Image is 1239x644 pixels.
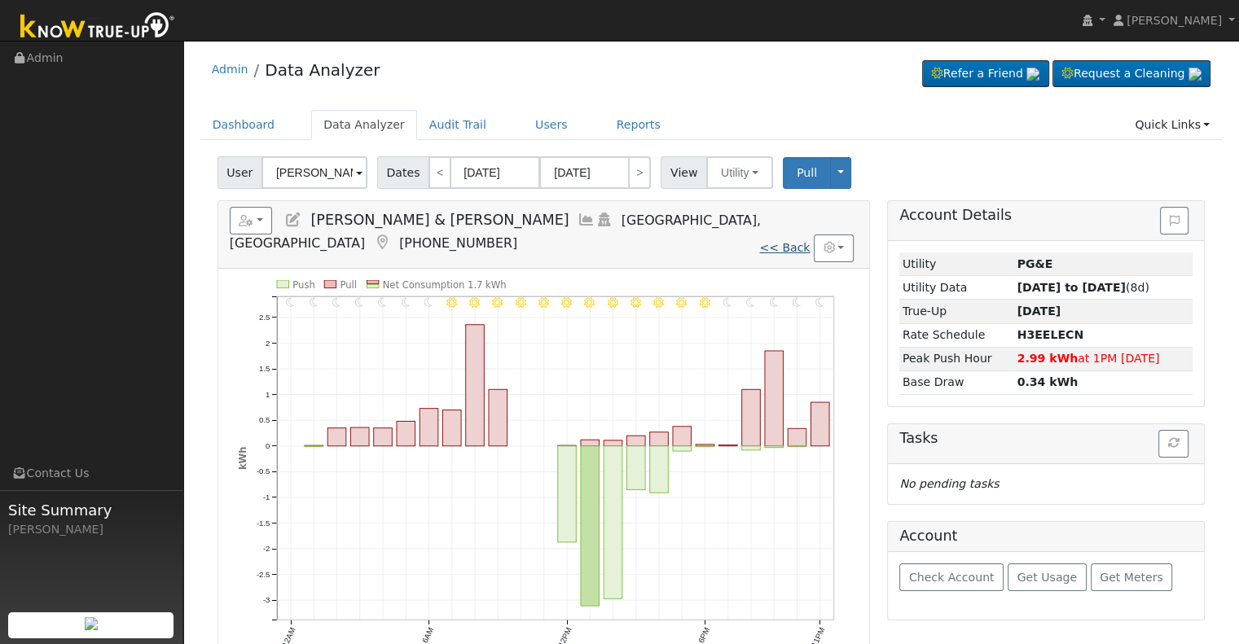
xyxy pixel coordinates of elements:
[759,241,810,254] a: << Back
[523,110,580,140] a: Users
[1100,571,1163,584] span: Get Meters
[584,297,595,308] i: 1PM - Clear
[899,207,1193,224] h5: Account Details
[265,60,380,80] a: Data Analyzer
[310,212,569,228] span: [PERSON_NAME] & [PERSON_NAME]
[1017,257,1052,270] strong: ID: 17262276, authorized: 09/08/25
[469,297,480,308] i: 8AM - Clear
[899,252,1014,276] td: Utility
[355,297,363,308] i: 3AM - Clear
[259,313,270,322] text: 2.5
[909,571,995,584] span: Check Account
[661,156,707,189] span: View
[382,278,506,290] text: Net Consumption 1.7 kWh
[373,428,392,446] rect: onclick=""
[765,351,784,446] rect: onclick=""
[327,428,346,446] rect: onclick=""
[373,234,391,251] a: Map
[1017,375,1078,388] strong: 0.34 kWh
[1158,430,1188,458] button: Refresh
[428,156,451,189] a: <
[628,156,651,189] a: >
[1127,14,1222,27] span: [PERSON_NAME]
[8,499,174,521] span: Site Summary
[899,276,1014,300] td: Utility Data
[788,428,806,445] rect: onclick=""
[1017,281,1149,294] span: (8d)
[797,166,817,179] span: Pull
[607,297,617,308] i: 2PM - Clear
[899,563,1004,591] button: Check Account
[561,297,572,308] i: 12PM - Clear
[200,110,288,140] a: Dashboard
[489,389,507,445] rect: onclick=""
[1017,571,1077,584] span: Get Usage
[1014,347,1193,370] td: at 1PM [DATE]
[263,544,270,553] text: -2
[595,212,613,228] a: Login As (last Never)
[793,297,801,308] i: 10PM - Clear
[515,297,525,308] i: 10AM - Clear
[305,446,323,447] rect: onclick=""
[604,440,622,446] rect: onclick=""
[399,235,517,251] span: [PHONE_NUMBER]
[332,297,341,308] i: 2AM - Clear
[673,427,692,446] rect: onclick=""
[1008,563,1087,591] button: Get Usage
[12,9,183,46] img: Know True-Up
[261,156,367,189] input: Select a User
[578,212,595,228] a: Multi-Series Graph
[340,278,357,290] text: Pull
[1017,281,1125,294] strong: [DATE] to [DATE]
[1017,304,1061,318] strong: [DATE]
[742,389,761,445] rect: onclick=""
[922,60,1049,88] a: Refer a Friend
[236,446,248,470] text: kWh
[417,110,499,140] a: Audit Trail
[538,297,549,308] i: 11AM - Clear
[650,432,669,446] rect: onclick=""
[446,297,457,308] i: 7AM - Clear
[286,297,294,308] i: 12AM - MostlyClear
[626,446,645,490] rect: onclick=""
[212,63,248,76] a: Admin
[266,390,270,399] text: 1
[676,297,687,308] i: 5PM - Clear
[653,297,664,308] i: 4PM - Clear
[292,278,315,290] text: Push
[581,446,600,606] rect: onclick=""
[1188,68,1202,81] img: retrieve
[899,477,999,490] i: No pending tasks
[699,297,710,308] i: 6PM - Clear
[765,446,784,448] rect: onclick=""
[259,415,270,424] text: 0.5
[305,445,323,446] rect: onclick=""
[783,157,831,189] button: Pull
[788,446,806,447] rect: onclick=""
[257,570,270,579] text: -2.5
[401,297,409,308] i: 5AM - MostlyClear
[378,297,386,308] i: 4AM - Clear
[263,493,270,502] text: -1
[1026,68,1039,81] img: retrieve
[257,467,270,475] text: -0.5
[8,521,174,538] div: [PERSON_NAME]
[706,156,773,189] button: Utility
[815,297,824,308] i: 11PM - Clear
[266,441,270,450] text: 0
[284,212,302,228] a: Edit User (36911)
[466,325,485,446] rect: onclick=""
[604,110,673,140] a: Reports
[723,297,732,308] i: 7PM - Clear
[309,297,317,308] i: 1AM - Clear
[1017,328,1083,341] strong: R
[899,347,1014,370] td: Peak Push Hour
[899,370,1014,394] td: Base Draw
[377,156,429,189] span: Dates
[492,297,503,308] i: 9AM - Clear
[1123,110,1222,140] a: Quick Links
[899,323,1014,347] td: Rate Schedule
[558,445,577,446] rect: onclick=""
[442,410,461,445] rect: onclick=""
